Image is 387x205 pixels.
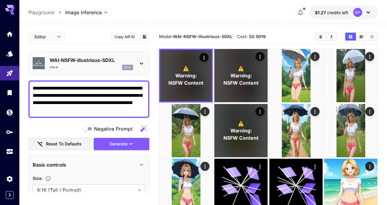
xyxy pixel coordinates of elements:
button: Reset to defaults [28,138,91,150]
span: NSFW Content [33,64,44,67]
p: v14.0 [50,65,58,70]
p: · [234,33,236,40]
div: Models [6,50,13,57]
span: Warning: [175,72,197,79]
img: Z [324,104,377,157]
span: Generate [109,140,128,148]
div: $1.26835 [315,9,348,16]
img: Z [269,49,323,102]
span: ⚠️ [238,65,244,72]
span: $1.27 [315,10,327,15]
div: Show media in grid viewShow media in video viewShow media in list view [345,32,378,41]
div: Playground [6,70,13,77]
span: Warning: [35,62,42,65]
span: NSFW Content [223,134,259,142]
div: Actions [201,107,210,116]
span: Warning: [230,127,252,134]
div: Actions [255,52,265,61]
button: Show media in list view [367,33,377,41]
img: Z [159,104,213,157]
div: ⚠️Warning:NSFW ContentWAI-NSFW-illustrious-SDXLv14.0sdxl [33,54,145,73]
div: API Keys [6,128,13,136]
button: $1.26835BP [309,5,378,19]
span: Cost: $ [237,34,266,39]
a: Playground [28,9,54,16]
div: Basic controls [33,158,145,172]
span: NSFW Content [223,79,259,86]
nav: breadcrumb [28,9,65,16]
span: ⚠️ [238,120,244,127]
img: Z [324,49,377,102]
b: 0.0019 [252,34,266,39]
div: Actions [255,107,265,116]
button: Generate [94,138,149,150]
div: Library [6,89,13,96]
span: Image Inference [65,9,102,16]
div: Home [6,30,13,38]
div: Actions [311,107,320,116]
div: Actions [201,162,210,171]
span: Negative Prompt [94,125,132,132]
span: credits left [327,10,348,15]
div: Actions [255,162,265,171]
div: Actions [200,53,209,62]
span: 9:16 (Tall / Portrait) [37,187,135,194]
span: ⚠️ [183,65,189,72]
button: Download All [326,33,337,41]
button: Show media in grid view [345,33,356,41]
button: Copy AIR ID [111,32,138,41]
img: Z [269,104,323,157]
span: Editor [34,34,53,40]
p: Basic controls [33,161,66,168]
div: Settings [6,175,13,183]
div: Actions [311,52,320,61]
div: Wallet [6,109,13,116]
span: NSFW Content [169,79,204,86]
button: Show media in video view [356,33,367,41]
div: Actions [311,162,320,171]
span: Size : [33,176,43,181]
div: Usage [6,148,13,155]
div: Clear AllDownload All [315,32,337,41]
div: Actions [366,162,375,171]
button: Clear All [315,33,326,41]
span: ⚠️ [38,60,40,62]
div: BP [353,8,362,17]
span: Model: [159,34,233,39]
button: Add to library [142,33,147,40]
span: Warning: [230,72,252,79]
button: Adjust the dimensions of the generated image by specifying its width and height in pixels, or sel... [43,175,54,181]
p: WAI-NSFW-illustrious-SDXL [50,57,133,64]
div: Actions [366,52,375,61]
div: Actions [366,107,375,116]
button: Expand sidebar [6,191,14,199]
p: sdxl [124,65,131,70]
b: WAI-NSFW-illustrious-SDXL [173,34,233,39]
